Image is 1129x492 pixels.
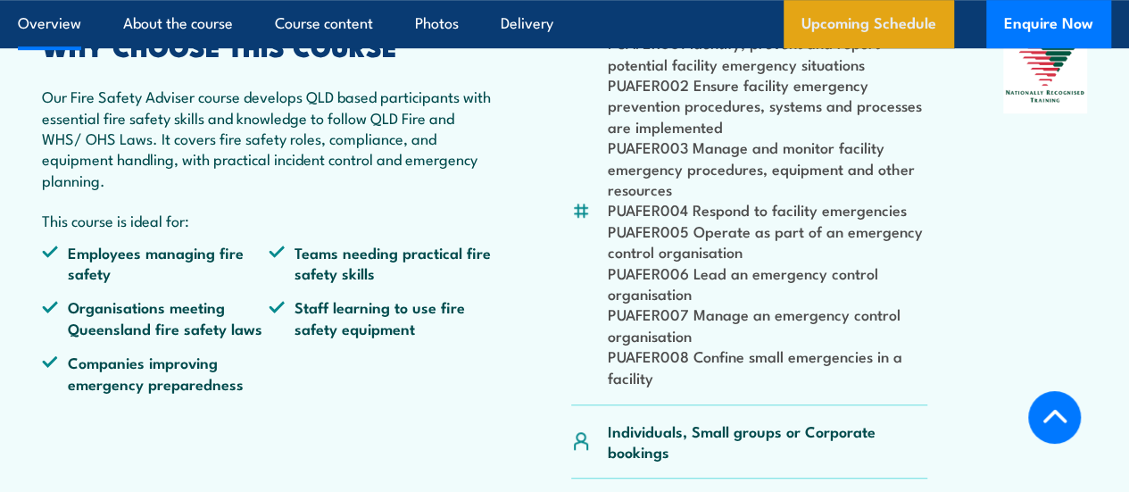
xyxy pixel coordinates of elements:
li: Employees managing fire safety [42,242,269,284]
li: Companies improving emergency preparedness [42,352,269,394]
h2: WHY CHOOSE THIS COURSE [42,34,495,57]
p: Our Fire Safety Adviser course develops QLD based participants with essential fire safety skills ... [42,86,495,190]
li: PUAFER001 Identify, prevent and report potential facility emergency situations [608,32,928,74]
li: Teams needing practical fire safety skills [269,242,495,284]
img: Nationally Recognised Training logo. [1003,34,1087,113]
li: PUAFER008 Confine small emergencies in a facility [608,346,928,388]
li: Organisations meeting Queensland fire safety laws [42,296,269,338]
li: PUAFER004 Respond to facility emergencies [608,199,928,220]
li: PUAFER005 Operate as part of an emergency control organisation [608,221,928,263]
li: PUAFER007 Manage an emergency control organisation [608,304,928,346]
li: Staff learning to use fire safety equipment [269,296,495,338]
p: Individuals, Small groups or Corporate bookings [608,421,928,463]
li: PUAFER006 Lead an emergency control organisation [608,263,928,304]
li: PUAFER002 Ensure facility emergency prevention procedures, systems and processes are implemented [608,74,928,137]
li: PUAFER003 Manage and monitor facility emergency procedures, equipment and other resources [608,137,928,199]
p: This course is ideal for: [42,210,495,230]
